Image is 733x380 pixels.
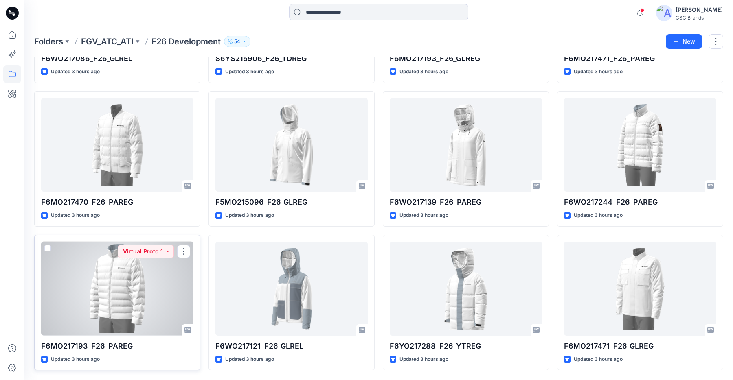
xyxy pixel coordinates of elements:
p: F26 Development [151,36,221,47]
p: Updated 3 hours ago [399,355,448,364]
p: F5MO215096_F26_GLREG [215,197,368,208]
button: New [666,34,702,49]
div: [PERSON_NAME] [676,5,723,15]
p: Updated 3 hours ago [51,211,100,220]
p: F6YO217288_F26_YTREG [390,341,542,352]
p: Updated 3 hours ago [225,355,274,364]
p: F6MO217193_F26_PAREG [41,341,193,352]
p: F6WO217121_F26_GLREL [215,341,368,352]
p: Updated 3 hours ago [574,211,623,220]
p: 54 [234,37,240,46]
div: CSC Brands [676,15,723,21]
p: F6WO217139_F26_PAREG [390,197,542,208]
a: F5MO215096_F26_GLREG [215,98,368,192]
img: avatar [656,5,672,21]
p: Updated 3 hours ago [399,68,448,76]
a: F6MO217471_F26_GLREG [564,242,716,336]
button: 54 [224,36,250,47]
p: Updated 3 hours ago [51,68,100,76]
a: F6WO217244_F26_PAREG [564,98,716,192]
p: Updated 3 hours ago [225,211,274,220]
a: F6WO217139_F26_PAREG [390,98,542,192]
p: Updated 3 hours ago [51,355,100,364]
p: S6YS215906_F26_TDREG [215,53,368,64]
p: F6MO217193_F26_GLREG [390,53,542,64]
p: F6MO217471_F26_GLREG [564,341,716,352]
p: F6MO217470_F26_PAREG [41,197,193,208]
p: Updated 3 hours ago [574,355,623,364]
a: Folders [34,36,63,47]
p: Updated 3 hours ago [574,68,623,76]
a: FGV_ATC_ATI [81,36,134,47]
p: F6MO217471_F26_PAREG [564,53,716,64]
a: F6MO217470_F26_PAREG [41,98,193,192]
p: Updated 3 hours ago [399,211,448,220]
a: F6WO217121_F26_GLREL [215,242,368,336]
p: Updated 3 hours ago [225,68,274,76]
p: F6WO217244_F26_PAREG [564,197,716,208]
a: F6YO217288_F26_YTREG [390,242,542,336]
p: F6WO217086_F26_GLREL [41,53,193,64]
a: F6MO217193_F26_PAREG [41,242,193,336]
